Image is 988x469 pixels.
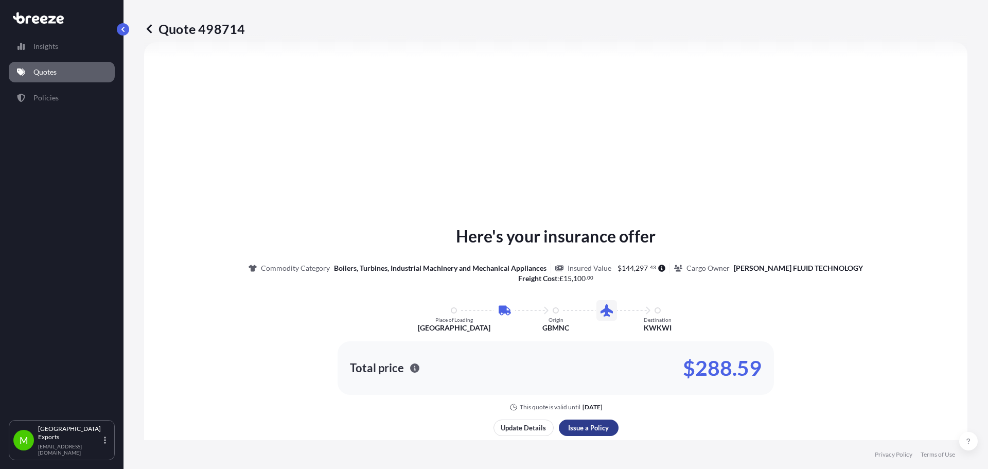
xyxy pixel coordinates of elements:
p: GBMNC [542,323,569,333]
span: M [20,435,28,445]
p: Insured Value [568,263,611,273]
p: Total price [350,363,404,373]
p: Policies [33,93,59,103]
p: [PERSON_NAME] FLUID TECHNOLOGY [734,263,863,273]
span: . [586,276,587,280]
p: Update Details [501,423,546,433]
p: Here's your insurance offer [456,224,656,249]
a: Terms of Use [921,450,955,459]
span: , [572,275,573,282]
span: 297 [636,265,648,272]
p: Insights [33,41,58,51]
p: Destination [644,317,672,323]
p: Commodity Category [261,263,330,273]
span: 100 [573,275,586,282]
p: Place of Loading [435,317,473,323]
p: Boilers, Turbines, Industrial Machinery and Mechanical Appliances [334,263,546,273]
button: Update Details [493,420,554,436]
span: 144 [622,265,634,272]
p: KWKWI [644,323,672,333]
p: [GEOGRAPHIC_DATA] Exports [38,425,102,441]
p: : [518,273,594,284]
b: Freight Cost [518,274,557,283]
span: , [634,265,636,272]
p: [EMAIL_ADDRESS][DOMAIN_NAME] [38,443,102,456]
span: $ [617,265,622,272]
a: Insights [9,36,115,57]
p: Issue a Policy [568,423,609,433]
p: Quote 498714 [144,21,245,37]
p: Cargo Owner [686,263,730,273]
p: [DATE] [583,403,603,411]
p: This quote is valid until [520,403,580,411]
p: Origin [549,317,563,323]
span: 00 [587,276,593,280]
span: 15 [563,275,572,282]
span: 43 [650,266,656,269]
a: Quotes [9,62,115,82]
span: £ [559,275,563,282]
span: . [648,266,649,269]
button: Issue a Policy [559,420,619,436]
p: [GEOGRAPHIC_DATA] [418,323,490,333]
a: Privacy Policy [875,450,912,459]
p: $288.59 [683,360,762,376]
p: Quotes [33,67,57,77]
a: Policies [9,88,115,108]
